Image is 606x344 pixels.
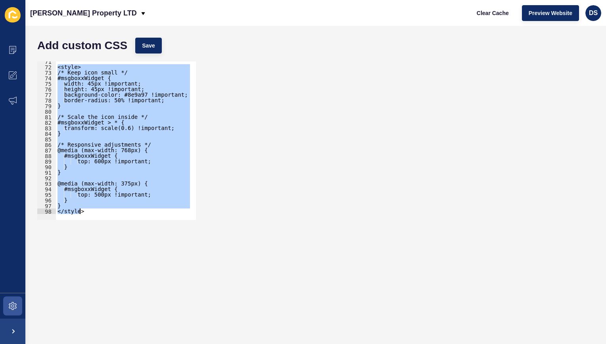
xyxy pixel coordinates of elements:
[142,42,155,50] span: Save
[37,59,56,64] div: 71
[589,9,598,17] span: DS
[135,38,162,54] button: Save
[37,181,56,186] div: 93
[37,109,56,114] div: 80
[37,192,56,197] div: 95
[37,70,56,75] div: 73
[37,125,56,131] div: 83
[37,75,56,81] div: 74
[37,97,56,103] div: 78
[37,64,56,70] div: 72
[37,186,56,192] div: 94
[37,175,56,181] div: 92
[522,5,579,21] button: Preview Website
[37,114,56,120] div: 81
[37,153,56,159] div: 88
[37,131,56,136] div: 84
[37,103,56,109] div: 79
[37,142,56,147] div: 86
[37,42,127,50] h1: Add custom CSS
[37,147,56,153] div: 87
[37,208,56,214] div: 98
[529,9,572,17] span: Preview Website
[37,170,56,175] div: 91
[37,81,56,86] div: 75
[37,120,56,125] div: 82
[37,197,56,203] div: 96
[470,5,516,21] button: Clear Cache
[37,86,56,92] div: 76
[37,164,56,170] div: 90
[37,159,56,164] div: 89
[477,9,509,17] span: Clear Cache
[37,203,56,208] div: 97
[37,92,56,97] div: 77
[30,3,137,23] p: [PERSON_NAME] Property LTD
[37,136,56,142] div: 85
